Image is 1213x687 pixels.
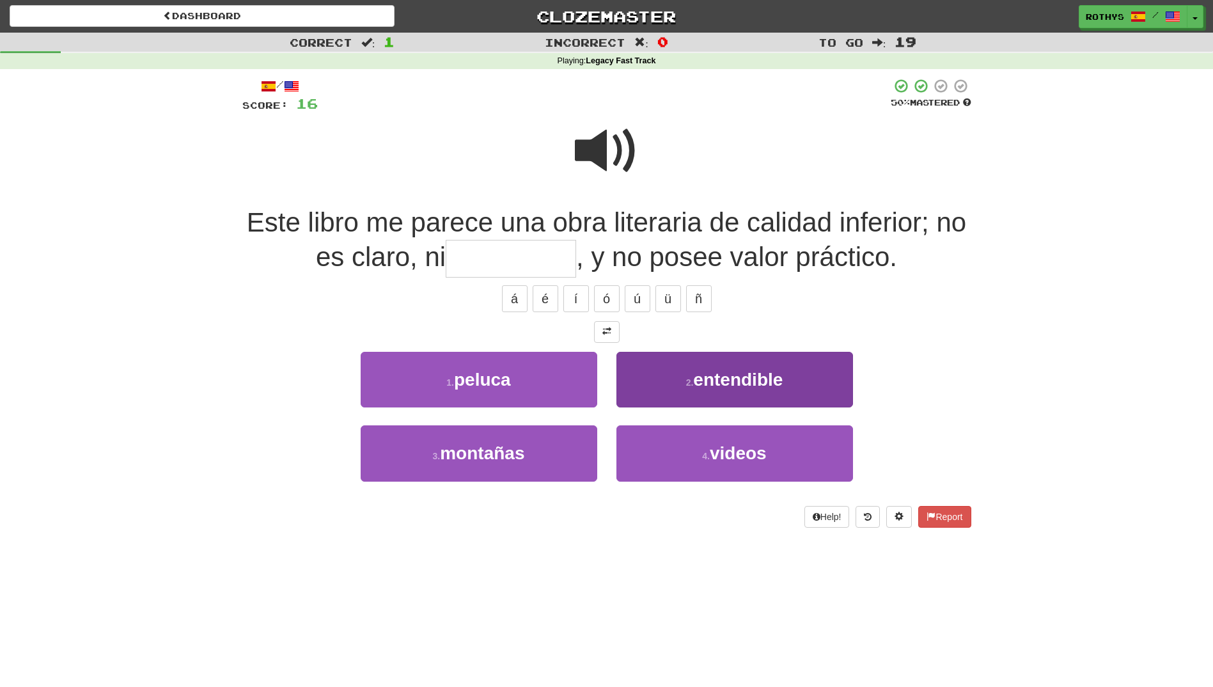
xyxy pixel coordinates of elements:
button: í [563,285,589,312]
button: Toggle translation (alt+t) [594,321,620,343]
div: / [242,78,318,94]
button: ó [594,285,620,312]
button: 4.videos [616,425,853,481]
span: 1 [384,34,395,49]
span: entendible [693,370,783,390]
span: Este libro me parece una obra literaria de calidad inferior; no es claro, ni [247,207,966,272]
span: rothys [1086,11,1124,22]
span: 16 [296,95,318,111]
span: Incorrect [545,36,625,49]
span: 50 % [891,97,910,107]
span: 19 [895,34,916,49]
strong: Legacy Fast Track [586,56,655,65]
button: 3.montañas [361,425,597,481]
span: peluca [454,370,511,390]
span: To go [818,36,863,49]
span: : [872,37,886,48]
a: Clozemaster [414,5,799,28]
a: rothys / [1079,5,1187,28]
span: montañas [440,443,524,463]
span: / [1152,10,1159,19]
button: ü [655,285,681,312]
span: Correct [290,36,352,49]
small: 1 . [446,377,454,388]
small: 3 . [433,451,441,461]
button: 2.entendible [616,352,853,407]
span: videos [710,443,767,463]
button: Report [918,506,971,528]
button: Round history (alt+y) [856,506,880,528]
small: 4 . [702,451,710,461]
button: ú [625,285,650,312]
button: á [502,285,528,312]
button: ñ [686,285,712,312]
button: é [533,285,558,312]
span: : [634,37,648,48]
button: Help! [804,506,850,528]
span: Score: [242,100,288,111]
span: , y no posee valor práctico. [576,242,897,272]
button: 1.peluca [361,352,597,407]
span: 0 [657,34,668,49]
div: Mastered [891,97,971,109]
span: : [361,37,375,48]
small: 2 . [686,377,694,388]
a: Dashboard [10,5,395,27]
